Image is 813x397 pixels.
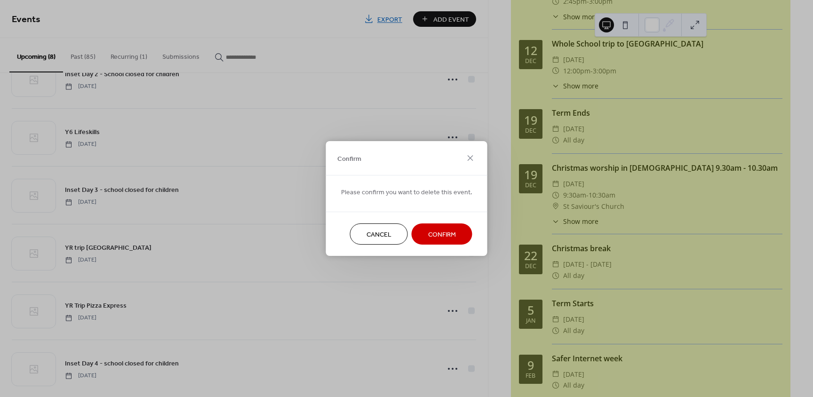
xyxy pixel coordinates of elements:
button: Cancel [350,223,408,245]
span: Cancel [367,230,391,240]
span: Please confirm you want to delete this event. [341,188,472,198]
span: Confirm [428,230,456,240]
button: Confirm [412,223,472,245]
span: Confirm [337,154,361,164]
